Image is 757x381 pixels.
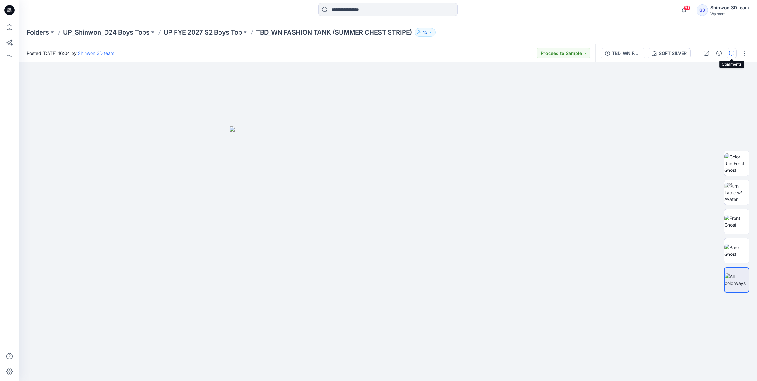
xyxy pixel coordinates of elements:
a: UP_Shinwon_D24 Boys Tops [63,28,149,37]
span: Posted [DATE] 16:04 by [27,50,114,56]
img: Back Ghost [724,244,749,257]
a: Folders [27,28,49,37]
img: All colorways [725,273,749,287]
div: SOFT SILVER [659,50,687,57]
img: Turn Table w/ Avatar [724,183,749,203]
div: S3 [697,4,708,16]
div: Shinwon 3D team [710,4,749,11]
a: Shinwon 3D team [78,50,114,56]
img: eyJhbGciOiJIUzI1NiIsImtpZCI6IjAiLCJzbHQiOiJzZXMiLCJ0eXAiOiJKV1QifQ.eyJkYXRhIjp7InR5cGUiOiJzdG9yYW... [230,126,546,381]
a: UP FYE 2027 S2 Boys Top [163,28,242,37]
p: TBD_WN FASHION TANK (SUMMER CHEST STRIPE) [256,28,412,37]
div: TBD_WN FASHION TANK (SUMMER CHEST STRIPE) [612,50,641,57]
button: 43 [415,28,436,37]
div: Walmart [710,11,749,16]
p: 43 [423,29,428,36]
span: 81 [684,5,690,10]
button: TBD_WN FASHION TANK (SUMMER CHEST STRIPE) [601,48,645,58]
button: Details [714,48,724,58]
button: SOFT SILVER [648,48,691,58]
img: Front Ghost [724,215,749,228]
img: Color Run Front Ghost [724,153,749,173]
